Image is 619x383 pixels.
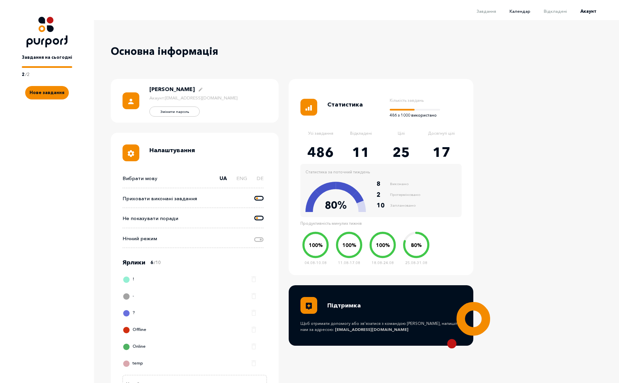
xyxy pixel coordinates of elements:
[236,175,247,188] label: ENG
[390,97,440,103] p: Кількість завдань
[390,112,440,118] p: 486 з 1000 використано
[381,130,421,144] p: Цілі
[149,146,195,155] p: Налаштування
[150,259,153,271] p: 6
[124,308,135,321] div: ?
[381,142,421,162] p: 25
[123,195,197,203] p: Приховати виконані завдання
[342,242,356,248] text: 100 %
[149,107,200,117] button: Edit password
[530,8,567,14] a: Відкладені
[390,181,409,187] span: Виконано
[300,142,341,162] p: 486
[496,8,530,14] a: Календар
[25,86,69,99] button: Create new task
[22,54,72,61] p: Завдання на сьогодні
[248,341,255,349] button: Delete label
[149,95,238,101] p: Акаунт : [EMAIL_ADDRESS][DOMAIN_NAME]
[25,71,27,78] p: /
[390,192,420,198] span: Протерміновано
[401,260,431,266] p: 25.08-31.08
[220,175,227,188] label: UA
[25,78,69,99] a: Create new task
[341,142,381,162] p: 11
[248,274,255,282] button: Delete label
[300,130,341,144] p: Усі завдання
[248,325,255,332] button: Delete label
[149,85,195,93] p: [PERSON_NAME]
[248,358,255,366] button: Delete label
[305,169,370,175] p: Статистика за поточний тиждень
[544,8,567,14] span: Відкладені
[124,358,143,372] div: temp
[376,242,390,248] text: 100 %
[124,325,146,338] div: Offline
[30,90,64,95] span: Нове завдання
[368,260,398,266] p: 18.08-24.08
[377,179,388,188] div: 8
[27,71,30,78] p: 2
[477,8,496,14] span: Завдання
[377,201,388,210] div: 10
[510,8,530,14] span: Календар
[421,142,462,162] p: 17
[248,291,255,298] button: Delete label
[411,242,422,248] text: 80 %
[27,17,67,47] img: Logo icon
[319,198,352,213] p: 80 %
[123,215,178,222] p: Не показувати поради
[154,259,161,266] p: / 10
[300,260,331,266] p: 04.08-10.08
[335,327,409,332] a: [EMAIL_ADDRESS][DOMAIN_NAME]
[421,130,462,144] p: Досягнуті цілі
[248,308,255,315] button: Delete label
[567,8,597,14] a: Акаунт
[123,235,157,243] p: Нічний режим
[309,242,323,248] text: 100 %
[463,8,496,14] a: Завдання
[580,8,597,14] span: Акаунт
[327,301,361,310] p: Підтримка
[300,321,462,333] b: Щоб отримати допомогу або зв'язатися з командою [PERSON_NAME], напишіть нам за адресою :
[124,274,134,288] div: !
[22,71,25,78] p: 2
[300,220,435,226] p: Продуктивність минулих тижнів
[334,260,364,266] p: 11.08-17.08
[124,291,134,304] div: -
[390,203,416,208] span: Заплановано
[341,130,381,144] p: Відкладені
[377,190,388,199] div: 2
[123,175,157,182] p: Вибрати мову
[111,44,245,59] p: Основна інформація
[22,47,72,78] a: Завдання на сьогодні2/2
[124,341,146,355] div: Online
[327,100,363,109] p: Статистика
[256,175,264,188] label: DE
[123,258,145,267] p: Ярлики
